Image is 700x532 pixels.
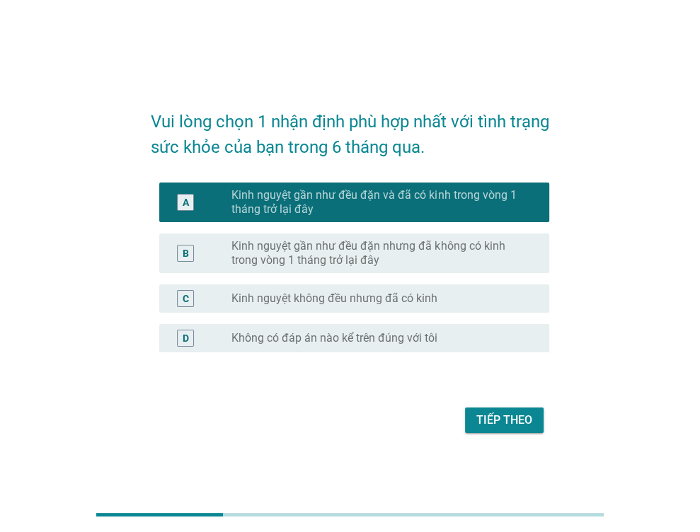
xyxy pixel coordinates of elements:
[151,95,549,160] h2: Vui lòng chọn 1 nhận định phù hợp nhất với tình trạng sức khỏe của bạn trong 6 tháng qua.
[231,331,437,345] label: Không có đáp án nào kể trên đúng với tôi
[465,407,544,433] button: Tiếp theo
[183,246,189,261] div: B
[231,188,527,216] label: Kinh nguyệt gần như đều đặn và đã có kinh trong vòng 1 tháng trở lại đây
[231,239,527,267] label: Kinh nguyệt gần như đều đặn nhưng đã không có kinh trong vòng 1 tháng trở lại đây
[183,195,189,210] div: A
[183,331,189,346] div: D
[183,291,189,306] div: C
[476,412,532,429] div: Tiếp theo
[231,291,437,306] label: Kinh nguyệt không đều nhưng đã có kinh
